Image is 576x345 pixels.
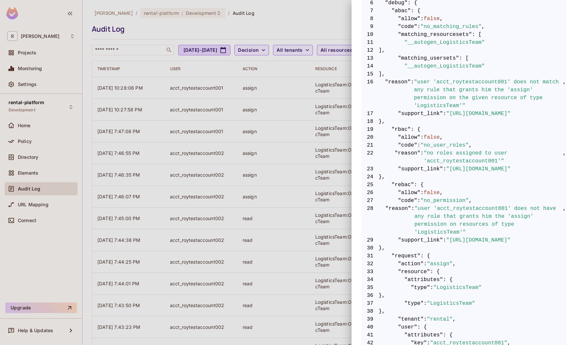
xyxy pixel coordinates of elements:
span: 16 [361,78,379,110]
span: "[URL][DOMAIN_NAME]" [446,236,511,244]
span: "[URL][DOMAIN_NAME]" [446,110,511,118]
span: : { [421,252,430,260]
span: , [563,205,566,236]
span: 15 [361,70,379,78]
span: false [424,189,440,197]
span: "rental" [427,315,453,323]
span: "reason" [386,205,411,236]
span: 21 [361,141,379,149]
span: }, [361,118,566,126]
span: 25 [361,181,379,189]
span: "__autogen_LogisticsTeam" [404,39,485,46]
span: : { [443,276,453,284]
span: }, [361,307,566,315]
span: 29 [361,236,379,244]
span: 33 [361,268,379,276]
span: : { [443,331,453,339]
span: 19 [361,126,379,133]
span: "no_matching_rules" [421,23,482,31]
span: 11 [361,39,379,46]
span: : [421,133,424,141]
span: "abac" [391,7,411,15]
span: 32 [361,260,379,268]
span: "code" [398,141,418,149]
span: 27 [361,197,379,205]
span: ], [361,46,566,54]
span: 10 [361,31,379,39]
span: "support_link" [398,165,443,173]
span: : [443,110,446,118]
span: : [443,165,446,173]
span: "code" [398,197,418,205]
span: "no_user_roles" [421,141,469,149]
span: : [421,189,424,197]
span: "resource" [398,268,430,276]
span: 38 [361,307,379,315]
span: , [453,315,456,323]
span: 24 [361,173,379,181]
span: "rebac" [391,181,414,189]
span: "[URL][DOMAIN_NAME]" [446,165,511,173]
span: "reason" [395,149,421,165]
span: : { [430,268,440,276]
span: "action" [398,260,424,268]
span: : [417,197,421,205]
span: "matching_resourcesets" [398,31,472,39]
span: 9 [361,23,379,31]
span: : [424,260,427,268]
span: , [469,197,472,205]
span: , [453,260,456,268]
span: , [482,23,485,31]
span: "support_link" [398,236,443,244]
span: "assign" [427,260,453,268]
span: 18 [361,118,379,126]
span: : [411,78,414,110]
span: : [424,315,427,323]
span: 31 [361,252,379,260]
span: }, [361,173,566,181]
span: "user 'acct_roytestaccount001' does not match any rule that grants him the 'assign' permission on... [414,78,563,110]
span: "matching_usersets" [398,54,459,62]
span: "rbac" [391,126,411,133]
span: 37 [361,300,379,307]
span: "allow" [398,133,421,141]
span: "allow" [398,15,421,23]
span: : [ [459,54,469,62]
span: : { [414,181,424,189]
span: : { [411,7,421,15]
span: 28 [361,205,379,236]
span: 23 [361,165,379,173]
span: : [417,141,421,149]
span: : [417,23,421,31]
span: false [424,15,440,23]
span: "no roles assigned to user 'acct_roytestaccount001'" [424,149,563,165]
span: 41 [361,331,379,339]
span: 22 [361,149,379,165]
span: 26 [361,189,379,197]
span: "__autogen_LogisticsTeam" [404,62,485,70]
span: "LogisticsTeam" [433,284,482,292]
span: : [421,149,424,165]
span: 35 [361,284,379,292]
span: 7 [361,7,379,15]
span: "request" [391,252,421,260]
span: 17 [361,110,379,118]
span: "attributes" [404,276,443,284]
span: : [421,15,424,23]
span: , [440,133,443,141]
span: ], [361,70,566,78]
span: : [424,300,427,307]
span: }, [361,292,566,300]
span: }, [361,244,566,252]
span: : { [411,126,421,133]
span: 40 [361,323,379,331]
span: "user" [398,323,418,331]
span: : [430,284,433,292]
span: 12 [361,46,379,54]
span: "type" [411,284,430,292]
span: "code" [398,23,418,31]
span: , [469,141,472,149]
span: "reason" [385,78,411,110]
span: "support_link" [398,110,443,118]
span: : { [417,323,427,331]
